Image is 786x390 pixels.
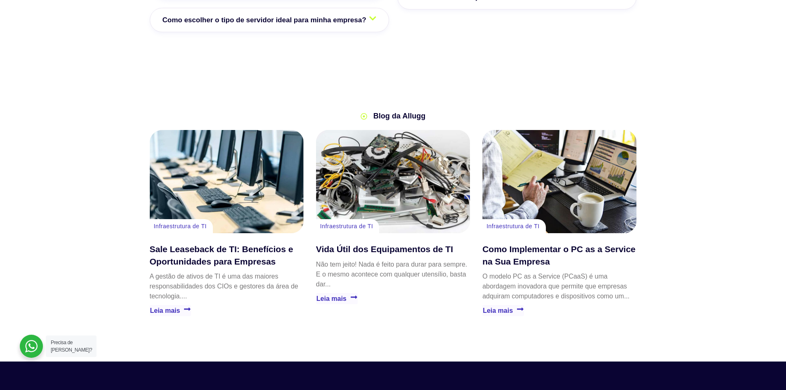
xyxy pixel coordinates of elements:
[150,130,304,233] a: Sale Leaseback de TI: Benefícios e Oportunidades para Empresas
[150,8,389,33] a: Como escolher o tipo de servidor ideal para minha empresa?
[482,244,635,266] a: Como Implementar o PC as a Service na Sua Empresa
[163,15,371,26] span: Como escolher o tipo de servidor ideal para minha empresa?
[316,293,358,304] a: Leia mais
[482,130,636,233] a: Como Implementar o PC as a Service na Sua Empresa
[150,272,304,301] p: A gestão de ativos de TI é uma das maiores responsabilidades dos CIOs e gestores da área de tecno...
[482,272,636,301] p: O modelo PC as a Service (PCaaS) é uma abordagem inovadora que permite que empresas adquiram comp...
[51,340,92,353] span: Precisa de [PERSON_NAME]?
[316,244,453,254] a: Vida Útil dos Equipamentos de TI
[154,223,207,229] a: Infraestrutura de TI
[320,223,373,229] a: Infraestrutura de TI
[482,305,524,316] a: Leia mais
[486,223,539,229] a: Infraestrutura de TI
[316,130,470,233] a: Vida Útil dos Equipamentos de TI
[316,260,470,289] p: Não tem jeito! Nada é feito para durar para sempre. E o mesmo acontece com qualquer utensílio, ba...
[150,244,293,266] a: Sale Leaseback de TI: Benefícios e Oportunidades para Empresas
[745,350,786,390] div: Widget de chat
[150,305,191,316] a: Leia mais
[745,350,786,390] iframe: Chat Widget
[371,111,425,122] span: Blog da Allugg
